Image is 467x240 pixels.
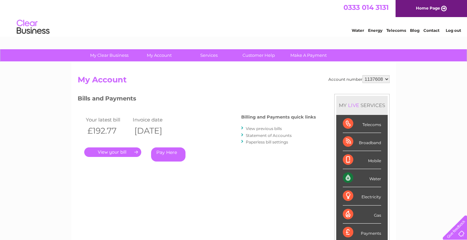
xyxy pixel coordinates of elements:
a: Make A Payment [282,49,336,61]
div: Water [343,169,381,187]
th: [DATE] [131,124,178,138]
a: My Clear Business [82,49,136,61]
img: logo.png [16,17,50,37]
div: Electricity [343,187,381,205]
a: Water [352,28,364,33]
div: Account number [328,75,390,83]
a: 0333 014 3131 [343,3,389,11]
a: Log out [446,28,461,33]
div: Clear Business is a trading name of Verastar Limited (registered in [GEOGRAPHIC_DATA] No. 3667643... [79,4,389,32]
a: . [84,147,141,157]
div: Gas [343,206,381,224]
a: Contact [423,28,439,33]
h2: My Account [78,75,390,88]
a: Customer Help [232,49,286,61]
a: Pay Here [151,147,185,162]
a: Telecoms [386,28,406,33]
div: Broadband [343,133,381,151]
td: Invoice date [131,115,178,124]
div: MY SERVICES [336,96,388,115]
td: Your latest bill [84,115,131,124]
a: My Account [132,49,186,61]
a: Paperless bill settings [246,140,288,144]
th: £192.77 [84,124,131,138]
div: Mobile [343,151,381,169]
a: View previous bills [246,126,282,131]
a: Energy [368,28,382,33]
h4: Billing and Payments quick links [241,115,316,120]
a: Statement of Accounts [246,133,292,138]
div: Telecoms [343,115,381,133]
a: Services [182,49,236,61]
div: LIVE [347,102,360,108]
h3: Bills and Payments [78,94,316,105]
a: Blog [410,28,419,33]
